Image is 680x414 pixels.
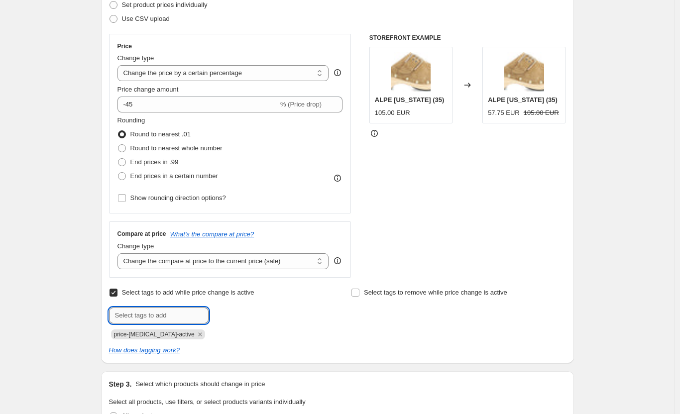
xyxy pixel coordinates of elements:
[117,86,179,93] span: Price change amount
[391,52,431,92] img: alpe-woman-35-alpe-arizona-46824632418602_80x.jpg
[122,289,254,296] span: Select tags to add while price change is active
[375,108,410,118] div: 105.00 EUR
[504,52,544,92] img: alpe-woman-35-alpe-arizona-46824632418602_80x.jpg
[488,96,558,103] span: ALPE [US_STATE] (35)
[117,54,154,62] span: Change type
[130,130,191,138] span: Round to nearest .01
[109,346,180,354] a: How does tagging work?
[364,289,507,296] span: Select tags to remove while price change is active
[524,108,559,118] strike: 105.00 EUR
[130,194,226,202] span: Show rounding direction options?
[130,158,179,166] span: End prices in .99
[117,42,132,50] h3: Price
[130,144,223,152] span: Round to nearest whole number
[117,97,278,112] input: -15
[333,256,342,266] div: help
[114,331,195,338] span: price-change-job-active
[135,379,265,389] p: Select which products should change in price
[122,1,208,8] span: Set product prices individually
[130,172,218,180] span: End prices in a certain number
[488,108,520,118] div: 57.75 EUR
[333,68,342,78] div: help
[196,330,205,339] button: Remove price-change-job-active
[117,116,145,124] span: Rounding
[109,398,306,406] span: Select all products, use filters, or select products variants individually
[170,230,254,238] button: What's the compare at price?
[117,242,154,250] span: Change type
[122,15,170,22] span: Use CSV upload
[117,230,166,238] h3: Compare at price
[369,34,566,42] h6: STOREFRONT EXAMPLE
[109,308,209,323] input: Select tags to add
[375,96,445,103] span: ALPE [US_STATE] (35)
[109,379,132,389] h2: Step 3.
[280,101,322,108] span: % (Price drop)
